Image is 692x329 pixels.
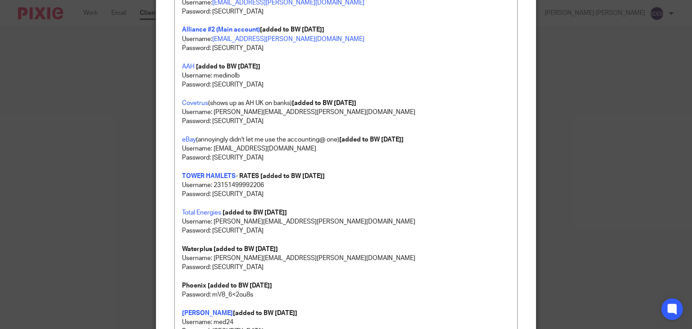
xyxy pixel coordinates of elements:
[182,25,510,44] p: Username:
[182,144,510,153] p: Username: [EMAIL_ADDRESS][DOMAIN_NAME]
[182,64,195,70] a: AAH
[182,153,510,162] p: Password: [SECURITY_DATA]
[182,181,510,190] p: Username: 23151499992206
[182,217,510,226] p: Username: [PERSON_NAME][EMAIL_ADDRESS][PERSON_NAME][DOMAIN_NAME]
[182,44,510,53] p: Password: [SECURITY_DATA]
[182,173,236,179] a: TOWER HAMLETS
[233,310,297,316] strong: [added to BW [DATE]]
[182,100,208,106] a: Covetrus
[260,27,324,33] strong: [added to BW [DATE]]
[182,310,233,316] a: [PERSON_NAME]
[182,27,260,33] a: Alliance #2 (Main account)
[212,36,364,42] a: [EMAIL_ADDRESS][PERSON_NAME][DOMAIN_NAME]
[182,290,510,299] p: Password: mV8_6<2ou8s
[182,135,510,144] p: (annoyingly didn't let me use the accounting@ one)
[182,226,510,235] p: Password: [SECURITY_DATA]
[182,117,510,126] p: Password: [SECURITY_DATA]
[339,137,404,143] strong: [added to BW [DATE]]
[214,246,278,252] strong: [added to BW [DATE]]
[236,173,325,179] strong: - RATES [added to BW [DATE]]
[182,210,221,216] a: Total Energies
[196,64,260,70] strong: [added to BW [DATE]]
[182,318,510,327] p: Username: med24
[182,283,272,289] strong: Phoenix [added to BW [DATE]]
[292,100,356,106] strong: [added to BW [DATE]]
[182,71,510,90] p: Username: medinolb Password: [SECURITY_DATA]
[223,210,287,216] strong: [added to BW [DATE]]
[182,99,510,108] p: (shows up as AH UK on banks)
[182,263,510,272] p: Password: [SECURITY_DATA]
[182,190,510,199] p: Password: [SECURITY_DATA]
[182,254,510,263] p: Username: [PERSON_NAME][EMAIL_ADDRESS][PERSON_NAME][DOMAIN_NAME]
[182,137,196,143] a: eBay
[182,108,510,117] p: Username: [PERSON_NAME][EMAIL_ADDRESS][PERSON_NAME][DOMAIN_NAME]
[182,246,212,252] strong: Waterplus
